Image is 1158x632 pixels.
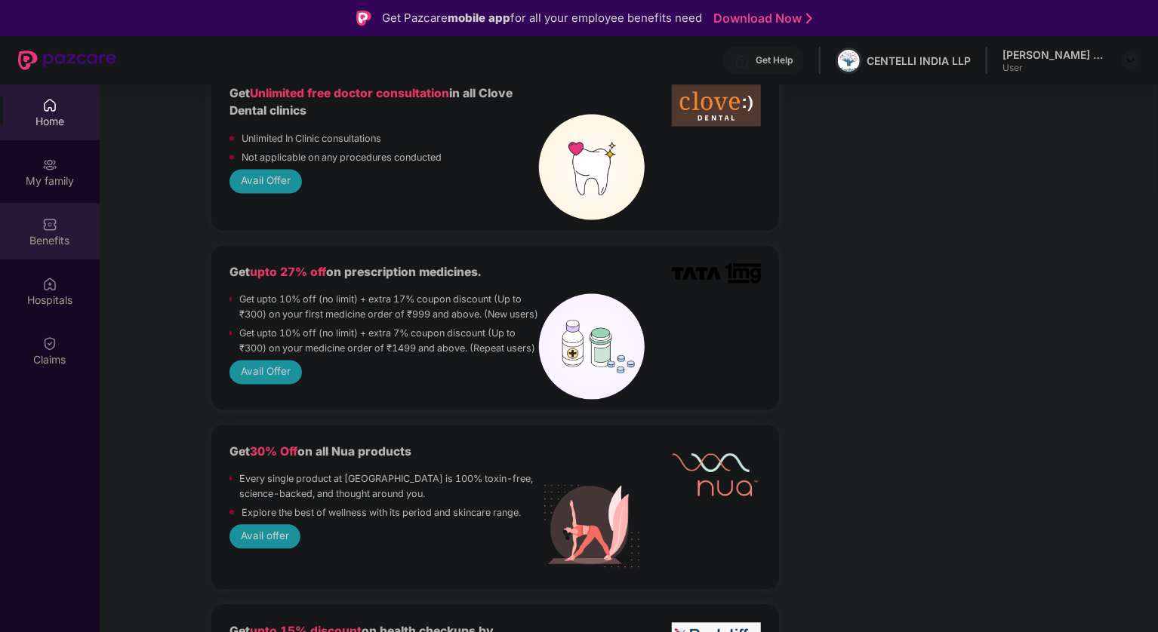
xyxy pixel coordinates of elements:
button: Avail Offer [229,170,303,194]
p: Unlimited In Clinic consultations [242,132,381,147]
img: clove-dental%20png.png [672,84,760,127]
b: Get on prescription medicines. [229,265,481,280]
img: Nua%20Products.png [539,474,645,579]
div: [PERSON_NAME] Bari [1002,48,1108,62]
a: Download Now [713,11,808,26]
b: Get in all Clove Dental clinics [229,86,513,119]
p: Get upto 10% off (no limit) + extra 17% coupon discount (Up to ₹300) on your first medicine order... [239,293,540,323]
img: medicines%20(1).png [539,294,645,400]
span: upto 27% off [250,265,326,280]
img: svg+xml;base64,PHN2ZyBpZD0iQmVuZWZpdHMiIHhtbG5zPSJodHRwOi8vd3d3LnczLm9yZy8yMDAwL3N2ZyIgd2lkdGg9Ij... [42,217,57,232]
p: Explore the best of wellness with its period and skincare range. [242,506,521,521]
b: Get on all Nua products [229,445,411,459]
img: Logo [356,11,371,26]
button: Avail Offer [229,360,303,385]
img: svg+xml;base64,PHN2ZyBpZD0iSGVscC0zMngzMiIgeG1sbnM9Imh0dHA6Ly93d3cudzMub3JnLzIwMDAvc3ZnIiB3aWR0aD... [735,54,750,69]
div: User [1002,62,1108,74]
strong: mobile app [448,11,510,25]
button: Avail offer [229,525,301,549]
div: Get Pazcare for all your employee benefits need [382,9,702,27]
div: CENTELLI INDIA LLP [867,54,971,68]
img: svg+xml;base64,PHN2ZyBpZD0iSG9zcGl0YWxzIiB4bWxucz0iaHR0cDovL3d3dy53My5vcmcvMjAwMC9zdmciIHdpZHRoPS... [42,277,57,292]
p: Every single product at [GEOGRAPHIC_DATA] is 100% toxin-free, science-backed, and thought around ... [239,472,539,502]
img: svg+xml;base64,PHN2ZyBpZD0iSG9tZSIgeG1sbnM9Imh0dHA6Ly93d3cudzMub3JnLzIwMDAvc3ZnIiB3aWR0aD0iMjAiIG... [42,98,57,113]
img: Mask%20Group%20527.png [672,443,760,502]
img: svg+xml;base64,PHN2ZyB3aWR0aD0iMjAiIGhlaWdodD0iMjAiIHZpZXdCb3g9IjAgMCAyMCAyMCIgZmlsbD0ibm9uZSIgeG... [42,158,57,173]
span: 30% Off [250,445,297,459]
div: Get Help [756,54,793,66]
img: New Pazcare Logo [18,51,116,70]
img: svg+xml;base64,PHN2ZyBpZD0iQ2xhaW0iIHhtbG5zPSJodHRwOi8vd3d3LnczLm9yZy8yMDAwL3N2ZyIgd2lkdGg9IjIwIi... [42,336,57,351]
span: Unlimited free doctor consultation [250,86,449,100]
img: svg+xml;base64,PHN2ZyBpZD0iRHJvcGRvd24tMzJ4MzIiIHhtbG5zPSJodHRwOi8vd3d3LnczLm9yZy8yMDAwL3N2ZyIgd2... [1125,54,1137,66]
p: Not applicable on any procedures conducted [242,151,442,166]
p: Get upto 10% off (no limit) + extra 7% coupon discount (Up to ₹300) on your medicine order of ₹14... [239,327,540,357]
img: image001%20(5).png [838,50,860,72]
img: TATA_1mg_Logo.png [672,264,760,284]
img: teeth%20high.png [539,115,645,220]
img: Stroke [806,11,812,26]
